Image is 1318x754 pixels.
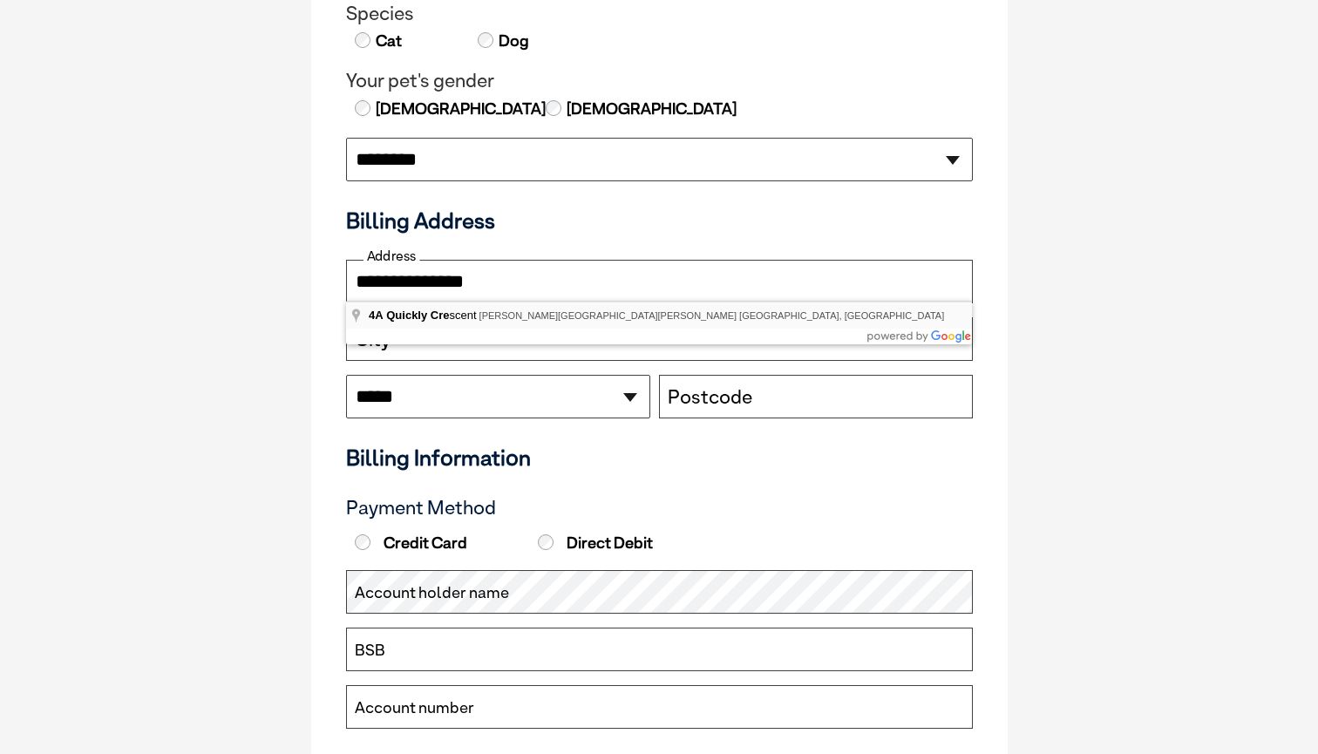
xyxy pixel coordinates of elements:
h3: Billing Information [346,445,973,471]
legend: Your pet's gender [346,70,973,92]
label: Account holder name [355,581,509,604]
legend: Species [346,3,973,25]
label: Postcode [668,386,752,409]
label: Address [363,248,419,264]
span: 4A [369,309,384,322]
label: Direct Debit [533,533,713,553]
label: Dog [497,30,529,52]
label: BSB [355,639,385,662]
label: Cat [374,30,402,52]
label: [DEMOGRAPHIC_DATA] [565,98,737,120]
input: Credit Card [355,534,370,550]
h3: Billing Address [346,207,973,234]
label: [DEMOGRAPHIC_DATA] [374,98,546,120]
h3: Payment Method [346,497,973,520]
input: Direct Debit [538,534,554,550]
label: Account number [355,696,474,719]
span: Quickly Cre [386,309,449,322]
span: [PERSON_NAME][GEOGRAPHIC_DATA][PERSON_NAME] [GEOGRAPHIC_DATA], [GEOGRAPHIC_DATA] [479,310,945,321]
span: scent [369,309,479,322]
label: Credit Card [350,533,530,553]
